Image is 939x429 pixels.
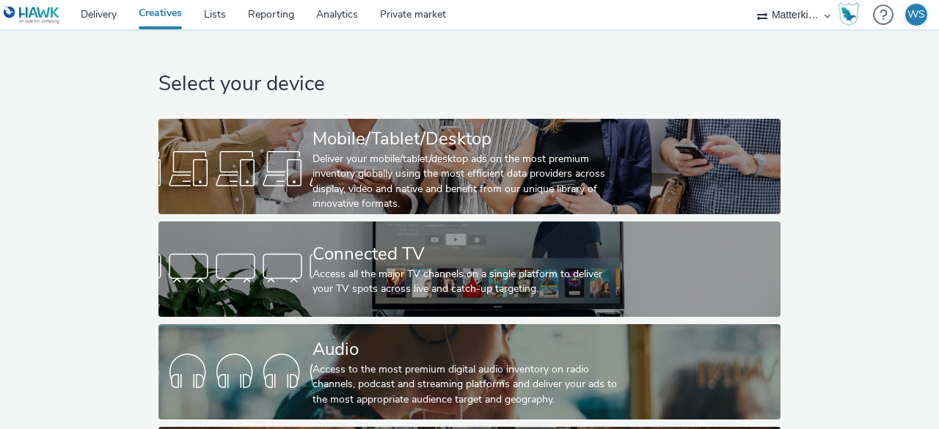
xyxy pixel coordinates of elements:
a: Connected TVAccess all the major TV channels on a single platform to deliver your TV spots across... [158,221,781,317]
a: Mobile/Tablet/DesktopDeliver your mobile/tablet/desktop ads on the most premium inventory globall... [158,119,781,214]
div: Mobile/Tablet/Desktop [313,126,621,152]
div: Deliver your mobile/tablet/desktop ads on the most premium inventory globally using the most effi... [313,152,621,212]
div: WS [907,4,925,26]
img: Hawk Academy [838,3,860,26]
h1: Select your device [158,70,781,98]
a: AudioAccess to the most premium digital audio inventory on radio channels, podcast and streaming ... [158,324,781,419]
img: undefined Logo [4,6,60,24]
a: Hawk Academy [838,3,866,26]
div: Access all the major TV channels on a single platform to deliver your TV spots across live and ca... [313,267,621,297]
div: Access to the most premium digital audio inventory on radio channels, podcast and streaming platf... [313,362,621,407]
div: Audio [313,337,621,362]
div: Connected TV [313,241,621,267]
